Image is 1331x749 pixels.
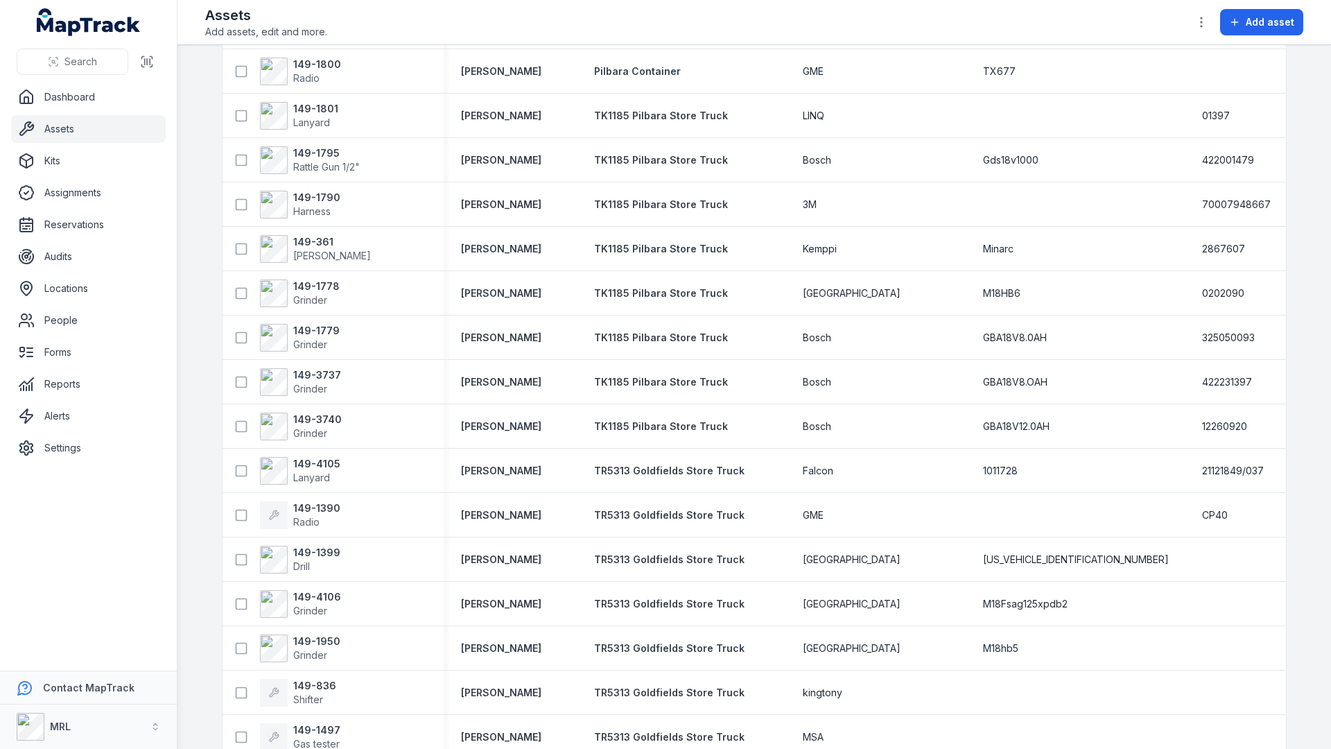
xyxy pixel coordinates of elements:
[594,375,728,389] a: TK1185 Pilbara Store Truck
[260,235,371,263] a: 149-361[PERSON_NAME]
[260,58,341,85] a: 149-1800Radio
[260,368,341,396] a: 149-3737Grinder
[11,434,166,462] a: Settings
[293,413,342,427] strong: 149-3740
[293,102,338,116] strong: 149-1801
[50,721,71,732] strong: MRL
[293,546,340,560] strong: 149-1399
[461,198,541,212] strong: [PERSON_NAME]
[1202,286,1244,300] span: 0202090
[983,331,1047,345] span: GBA18V8.0AH
[594,420,728,432] span: TK1185 Pilbara Store Truck
[594,154,728,166] span: TK1185 Pilbara Store Truck
[594,687,745,698] span: TR5313 Goldfields Store Truck
[803,597,901,611] span: [GEOGRAPHIC_DATA]
[11,211,166,239] a: Reservations
[260,501,340,529] a: 149-1390Radio
[260,457,340,485] a: 149-4105Lanyard
[461,153,541,167] a: [PERSON_NAME]
[803,153,831,167] span: Bosch
[293,427,327,439] span: Grinder
[293,338,327,350] span: Grinder
[260,679,336,707] a: 149-836Shifter
[594,464,745,478] a: TR5313 Goldfields Store Truck
[11,402,166,430] a: Alerts
[461,242,541,256] a: [PERSON_NAME]
[260,102,338,130] a: 149-1801Lanyard
[205,25,327,39] span: Add assets, edit and more.
[983,464,1018,478] span: 1011728
[260,590,341,618] a: 149-4106Grinder
[11,83,166,111] a: Dashboard
[1202,198,1271,212] span: 70007948667
[461,464,541,478] a: [PERSON_NAME]
[803,642,901,655] span: [GEOGRAPHIC_DATA]
[594,110,728,121] span: TK1185 Pilbara Store Truck
[260,635,340,662] a: 149-1950Grinder
[11,243,166,270] a: Audits
[11,115,166,143] a: Assets
[461,597,541,611] a: [PERSON_NAME]
[594,686,745,700] a: TR5313 Goldfields Store Truck
[594,731,745,743] span: TR5313 Goldfields Store Truck
[11,179,166,207] a: Assignments
[293,694,323,705] span: Shifter
[260,413,342,440] a: 149-3740Grinder
[461,109,541,123] a: [PERSON_NAME]
[293,205,331,217] span: Harness
[11,307,166,334] a: People
[1202,331,1255,345] span: 325050093
[11,370,166,398] a: Reports
[983,375,1047,389] span: GBA18V8.OAH
[293,161,360,173] span: Rattle Gun 1/2"
[803,730,824,744] span: MSA
[260,324,340,352] a: 149-1779Grinder
[461,553,541,567] a: [PERSON_NAME]
[1202,420,1247,433] span: 12260920
[594,331,728,345] a: TK1185 Pilbara Store Truck
[11,338,166,366] a: Forms
[293,605,327,617] span: Grinder
[293,649,327,661] span: Grinder
[594,509,745,521] span: TR5313 Goldfields Store Truck
[983,553,1169,567] span: [US_VEHICLE_IDENTIFICATION_NUMBER]
[461,642,541,655] strong: [PERSON_NAME]
[293,723,340,737] strong: 149-1497
[594,376,728,388] span: TK1185 Pilbara Store Truck
[803,286,901,300] span: [GEOGRAPHIC_DATA]
[594,242,728,256] a: TK1185 Pilbara Store Truck
[293,560,310,572] span: Drill
[260,191,340,218] a: 149-1790Harness
[293,58,341,71] strong: 149-1800
[803,508,824,522] span: GME
[461,420,541,433] a: [PERSON_NAME]
[594,465,745,476] span: TR5313 Goldfields Store Truck
[260,546,340,574] a: 149-1399Drill
[803,198,817,212] span: 3M
[293,472,330,483] span: Lanyard
[1202,508,1228,522] span: CP40
[594,597,745,611] a: TR5313 Goldfields Store Truck
[594,553,745,565] span: TR5313 Goldfields Store Truck
[594,730,745,744] a: TR5313 Goldfields Store Truck
[461,375,541,389] a: [PERSON_NAME]
[803,686,842,700] span: kingtony
[803,331,831,345] span: Bosch
[983,242,1014,256] span: Minarc
[1246,15,1294,29] span: Add asset
[293,72,320,84] span: Radio
[594,287,728,299] span: TK1185 Pilbara Store Truck
[594,243,728,255] span: TK1185 Pilbara Store Truck
[803,64,824,78] span: GME
[594,64,681,78] a: Pilbara Container
[983,153,1038,167] span: Gds18v1000
[594,65,681,77] span: Pilbara Container
[803,375,831,389] span: Bosch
